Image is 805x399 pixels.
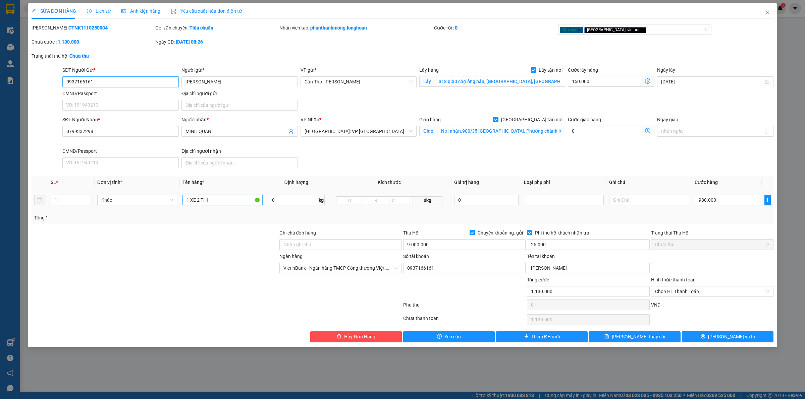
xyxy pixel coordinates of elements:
input: C [389,196,413,204]
span: VP Nhận [301,117,319,122]
div: Ngày GD: [155,38,278,46]
span: Chọn HT Thanh Toán [655,286,769,296]
input: Ngày lấy [661,78,763,85]
button: plus [764,195,771,205]
span: Phí thu hộ khách nhận trả [532,229,592,237]
div: SĐT Người Nhận [62,116,179,123]
span: printer [701,334,705,339]
span: Lấy [419,76,435,87]
div: Cước rồi : [434,24,556,31]
span: Giá trị hàng [454,180,479,185]
div: Gói vận chuyển: [155,24,278,31]
b: 0 [455,25,458,30]
input: Cước lấy hàng [568,76,641,87]
span: [PERSON_NAME] thay đổi [612,333,665,340]
input: Tên tài khoản [527,263,649,273]
span: CÔNG TY TNHH CHUYỂN PHÁT NHANH BẢO AN [53,23,134,35]
span: Ngày in phiếu: 16:08 ngày [45,13,138,20]
span: Tên hàng [182,180,204,185]
span: Chưa thu [655,240,769,250]
th: Ghi chú [606,176,692,189]
span: Giao hàng [419,117,441,122]
div: Tổng: 1 [34,214,311,221]
b: Tiêu chuẩn [190,25,213,30]
strong: PHIẾU DÁN LÊN HÀNG [47,3,136,12]
span: Lấy hàng [419,67,439,73]
span: [PHONE_NUMBER] [3,23,51,35]
span: Ảnh kiện hàng [121,8,160,14]
label: Ngày giao [657,117,678,122]
span: Chuyển khoản ng. gửi [475,229,526,237]
div: CMND/Passport [62,90,179,97]
label: Ghi chú đơn hàng [279,230,316,236]
div: Người nhận [181,116,298,123]
div: Chưa thanh toán [402,315,526,326]
span: VND [651,302,660,308]
input: Số tài khoản [403,263,526,273]
span: plus [524,334,529,339]
div: Trạng thái Thu Hộ [651,229,773,237]
label: Ngân hàng [279,254,303,259]
span: Đơn vị tính [97,180,122,185]
span: exclamation-circle [437,334,442,339]
span: Yêu cầu [444,333,461,340]
label: Hình thức thanh toán [651,277,696,282]
span: [GEOGRAPHIC_DATA] tận nơi [498,116,565,123]
span: close [765,10,770,15]
input: Địa chỉ của người nhận [181,157,298,168]
span: user-add [288,129,294,134]
strong: CSKH: [18,23,36,28]
span: edit [32,9,36,13]
input: D [336,196,363,204]
input: R [363,196,389,204]
div: Người gửi [181,66,298,74]
button: plusThêm ĐH mới [496,331,588,342]
span: picture [121,9,126,13]
div: SĐT Người Gửi [62,66,179,74]
span: Thêm ĐH mới [531,333,560,340]
label: Cước giao hàng [568,117,601,122]
b: Chưa thu [69,53,89,59]
span: kg [318,195,325,205]
button: deleteHủy Đơn Hàng [310,331,402,342]
b: [DATE] 08:26 [176,39,203,45]
b: CTNK1110250004 [68,25,108,30]
button: Close [758,3,777,22]
button: save[PERSON_NAME] thay đổi [589,331,681,342]
input: Ngày giao [661,128,763,135]
img: icon [171,9,176,14]
span: Kích thước [378,180,401,185]
span: Cước hàng [695,180,718,185]
span: SL [51,180,56,185]
th: Loại phụ phí [521,176,606,189]
input: Địa chỉ của người gửi [181,100,298,111]
label: Tên tài khoản [527,254,555,259]
span: Quảng Ngãi: VP Trường Chinh [305,126,413,136]
span: Thu Hộ [403,230,419,236]
span: Lịch sử [87,8,111,14]
button: printer[PERSON_NAME] và In [682,331,773,342]
span: close [577,28,581,31]
span: close [640,28,644,31]
span: clock-circle [87,9,92,13]
button: delete [34,195,45,205]
input: Giao tận nơi [437,126,565,136]
div: CMND/Passport [62,147,179,155]
span: [PERSON_NAME] và In [708,333,755,340]
div: Trạng thái thu hộ: [32,52,185,60]
span: Yêu cầu xuất hóa đơn điện tử [171,8,242,14]
label: Ngày lấy [657,67,675,73]
span: Định lượng [284,180,308,185]
div: VP gửi [301,66,417,74]
span: Mã đơn: CTNK1110250006 [3,41,103,50]
span: Tổng cước [527,277,549,282]
input: Ghi chú đơn hàng [279,239,402,250]
b: 1.130.000 [58,39,79,45]
span: SỬA ĐƠN HÀNG [32,8,76,14]
span: Lấy tận nơi [536,66,565,74]
span: [GEOGRAPHIC_DATA] tận nơi [584,27,646,33]
span: Cần Thơ: Kho Ninh Kiều [305,77,413,87]
span: dollar-circle [645,128,650,133]
span: Giao [419,126,437,136]
span: 0kg [413,196,442,204]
